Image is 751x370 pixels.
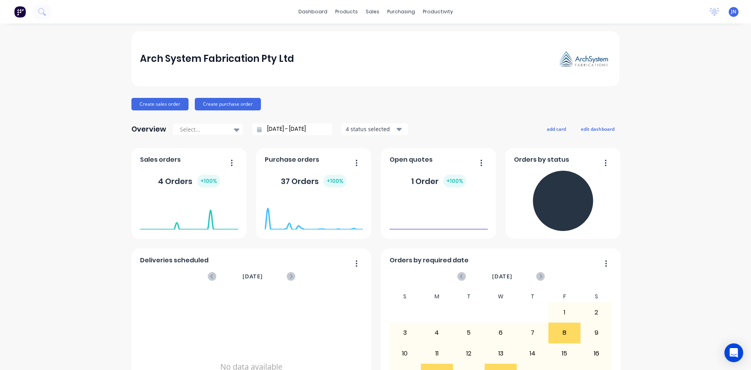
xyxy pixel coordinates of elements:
[453,344,485,363] div: 12
[421,344,453,363] div: 11
[158,175,220,188] div: 4 Orders
[517,323,548,343] div: 7
[331,6,362,18] div: products
[390,323,421,343] div: 3
[389,291,421,302] div: S
[346,125,395,133] div: 4 status selected
[724,343,743,362] div: Open Intercom Messenger
[556,49,611,69] img: Arch System Fabrication Pty Ltd
[197,175,220,188] div: + 100 %
[548,291,580,302] div: F
[731,8,736,15] span: JN
[140,155,181,164] span: Sales orders
[421,323,453,343] div: 4
[581,344,612,363] div: 16
[383,6,419,18] div: purchasing
[453,291,485,302] div: T
[390,155,433,164] span: Open quotes
[131,121,166,137] div: Overview
[195,98,261,110] button: Create purchase order
[580,291,613,302] div: S
[362,6,383,18] div: sales
[281,175,347,188] div: 37 Orders
[411,175,466,188] div: 1 Order
[485,323,516,343] div: 6
[492,272,512,281] span: [DATE]
[453,323,485,343] div: 5
[514,155,569,164] span: Orders by status
[140,51,294,67] div: Arch System Fabrication Pty Ltd
[443,175,466,188] div: + 100 %
[421,291,453,302] div: M
[485,344,516,363] div: 13
[295,6,331,18] a: dashboard
[131,98,189,110] button: Create sales order
[341,123,408,135] button: 4 status selected
[485,291,517,302] div: W
[243,272,263,281] span: [DATE]
[549,344,580,363] div: 15
[14,6,26,18] img: Factory
[576,124,620,134] button: edit dashboard
[549,303,580,322] div: 1
[323,175,347,188] div: + 100 %
[419,6,457,18] div: productivity
[517,344,548,363] div: 14
[581,323,612,343] div: 9
[549,323,580,343] div: 8
[517,291,549,302] div: T
[265,155,319,164] span: Purchase orders
[390,344,421,363] div: 10
[542,124,571,134] button: add card
[581,303,612,322] div: 2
